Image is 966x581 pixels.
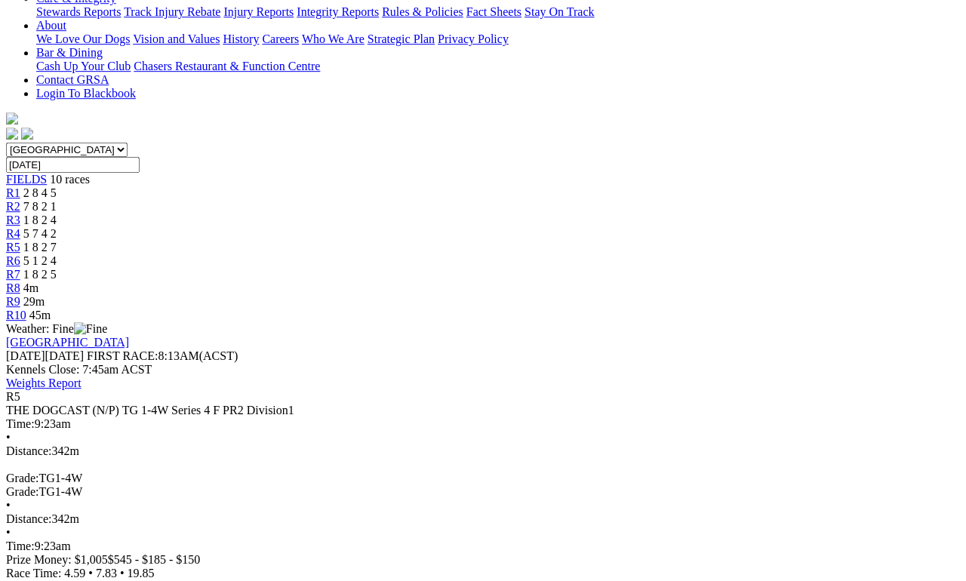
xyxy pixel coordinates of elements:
[74,322,107,336] img: Fine
[6,112,18,124] img: logo-grsa-white.png
[88,567,93,579] span: •
[6,485,960,499] div: TG1-4W
[29,309,51,321] span: 45m
[368,32,435,45] a: Strategic Plan
[6,349,84,362] span: [DATE]
[6,539,35,552] span: Time:
[6,173,47,186] a: FIELDS
[6,349,45,362] span: [DATE]
[120,567,125,579] span: •
[36,87,136,100] a: Login To Blackbook
[6,553,960,567] div: Prize Money: $1,005
[23,186,57,199] span: 2 8 4 5
[134,60,320,72] a: Chasers Restaurant & Function Centre
[466,5,521,18] a: Fact Sheets
[23,295,45,308] span: 29m
[6,431,11,444] span: •
[6,377,82,389] a: Weights Report
[6,526,11,539] span: •
[525,5,594,18] a: Stay On Track
[6,512,960,526] div: 342m
[6,539,960,553] div: 9:23am
[223,5,294,18] a: Injury Reports
[108,553,201,566] span: $545 - $185 - $150
[6,128,18,140] img: facebook.svg
[6,157,140,173] input: Select date
[302,32,365,45] a: Who We Are
[128,567,155,579] span: 19.85
[23,268,57,281] span: 1 8 2 5
[23,227,57,240] span: 5 7 4 2
[133,32,220,45] a: Vision and Values
[23,200,57,213] span: 7 8 2 1
[6,567,61,579] span: Race Time:
[6,499,11,512] span: •
[36,32,960,46] div: About
[6,309,26,321] a: R10
[21,128,33,140] img: twitter.svg
[382,5,463,18] a: Rules & Policies
[6,254,20,267] a: R6
[50,173,90,186] span: 10 races
[6,512,51,525] span: Distance:
[23,241,57,254] span: 1 8 2 7
[6,472,39,484] span: Grade:
[6,241,20,254] a: R5
[87,349,158,362] span: FIRST RACE:
[6,322,107,335] span: Weather: Fine
[23,214,57,226] span: 1 8 2 4
[6,444,960,458] div: 342m
[36,5,960,19] div: Care & Integrity
[6,227,20,240] a: R4
[36,46,103,59] a: Bar & Dining
[6,186,20,199] a: R1
[36,60,960,73] div: Bar & Dining
[36,60,131,72] a: Cash Up Your Club
[6,268,20,281] a: R7
[6,444,51,457] span: Distance:
[6,404,960,417] div: THE DOGCAST (N/P) TG 1-4W Series 4 F PR2 Division1
[36,5,121,18] a: Stewards Reports
[438,32,509,45] a: Privacy Policy
[6,485,39,498] span: Grade:
[6,200,20,213] a: R2
[23,281,38,294] span: 4m
[6,214,20,226] a: R3
[6,417,35,430] span: Time:
[6,281,20,294] a: R8
[36,19,66,32] a: About
[262,32,299,45] a: Careers
[6,390,20,403] span: R5
[223,32,259,45] a: History
[6,295,20,308] a: R9
[36,32,130,45] a: We Love Our Dogs
[6,363,960,377] div: Kennels Close: 7:45am ACST
[6,336,129,349] a: [GEOGRAPHIC_DATA]
[64,567,85,579] span: 4.59
[6,417,960,431] div: 9:23am
[87,349,238,362] span: 8:13AM(ACST)
[6,472,960,485] div: TG1-4W
[124,5,220,18] a: Track Injury Rebate
[36,73,109,86] a: Contact GRSA
[297,5,379,18] a: Integrity Reports
[96,567,117,579] span: 7.83
[23,254,57,267] span: 5 1 2 4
